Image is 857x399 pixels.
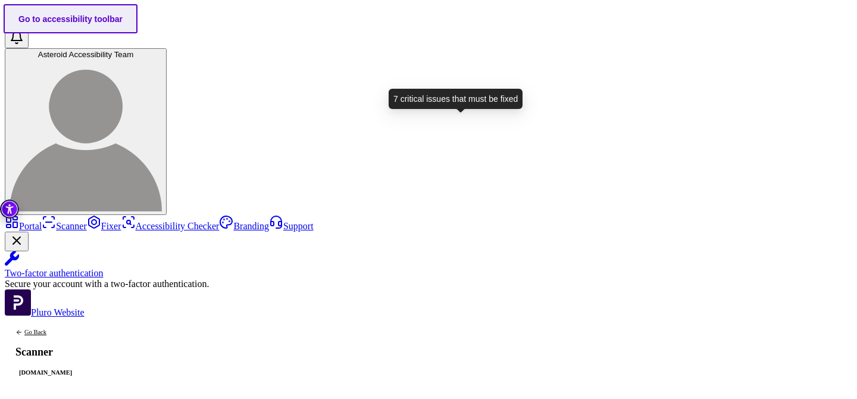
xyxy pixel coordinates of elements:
h1: Scanner [15,347,76,357]
a: Accessibility Checker [121,221,220,231]
a: Support [269,221,314,231]
a: Branding [219,221,269,231]
div: [DOMAIN_NAME] [15,368,76,378]
div: Two-factor authentication [5,268,852,279]
a: Portal [5,221,42,231]
aside: Sidebar menu [5,215,852,318]
a: Two-factor authentication [5,251,852,279]
a: Open Pluro Website [5,307,85,317]
a: Fixer [87,221,121,231]
button: Close Two-factor authentication notification [5,232,29,251]
img: Asteroid Accessibility Team [10,59,162,211]
div: 7 critical issues that must be fixed [389,89,523,109]
button: Asteroid Accessibility TeamAsteroid Accessibility Team [5,48,167,215]
a: Back to previous screen [15,329,76,336]
a: Scanner [42,221,87,231]
a: Go to accessibility toolbar [4,4,137,33]
button: Open notifications, you have 0 new notifications [5,29,29,48]
div: Secure your account with a two-factor authentication. [5,279,852,289]
span: Asteroid Accessibility Team [38,50,134,59]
